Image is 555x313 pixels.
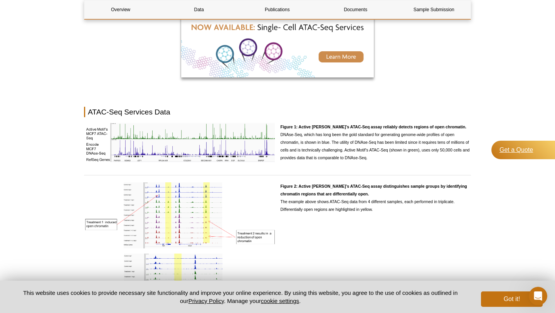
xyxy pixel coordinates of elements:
[84,107,471,117] h2: ATAC-Seq Services Data
[281,184,467,212] span: The example above shows ATAC-Seq data from 4 different samples, each performed in triplicate. Dif...
[497,141,555,159] a: Get a Quote
[481,291,543,307] button: Got it!
[84,123,275,163] img: ATAC-Seq Data 1
[12,289,468,305] p: This website uses cookies to provide necessary site functionality and improve your online experie...
[84,0,157,19] a: Overview
[181,13,374,78] img: Single-Cell ATAC-Seq services
[398,0,470,19] a: Sample Submission
[163,0,235,19] a: Data
[281,125,470,160] span: DNAse-Seq, which has long been the gold standard for generating genome-wide profiles of open chro...
[281,184,467,196] strong: Figure 2: Active [PERSON_NAME]’s ATAC-Seq assay distinguishes sample groups by identifying chroma...
[84,123,275,166] a: Click for full size image
[241,0,313,19] a: Publications
[188,298,224,304] a: Privacy Policy
[529,287,547,305] iframe: Intercom live chat
[491,141,555,159] div: Get a Quote
[261,298,299,304] button: cookie settings
[320,0,392,19] a: Documents
[281,125,467,129] strong: Figure 1: Active [PERSON_NAME]’s ATAC-Seq assay reliably detects regions of open chromatin.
